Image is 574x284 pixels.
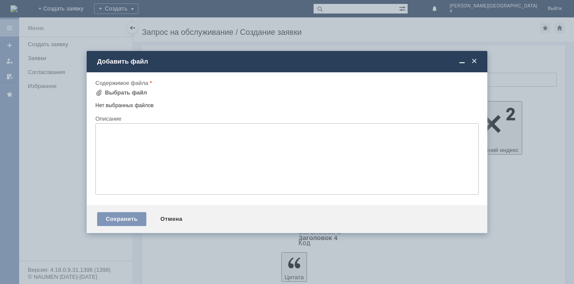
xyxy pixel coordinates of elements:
[105,89,147,96] div: Выбрать файл
[470,57,479,65] span: Закрыть
[95,116,477,122] div: Описание
[97,57,479,65] div: Добавить файл
[95,99,479,109] div: Нет выбранных файлов
[458,57,466,65] span: Свернуть (Ctrl + M)
[95,80,477,86] div: Содержимое файла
